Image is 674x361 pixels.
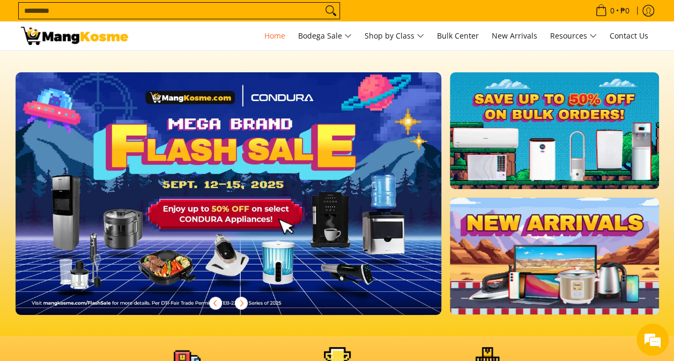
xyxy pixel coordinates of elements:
span: • [592,5,633,17]
nav: Main Menu [139,21,654,50]
span: Bodega Sale [298,29,352,43]
span: Resources [550,29,597,43]
button: Previous [204,291,227,315]
a: Home [259,21,291,50]
span: Shop by Class [365,29,424,43]
a: Shop by Class [359,21,429,50]
span: ₱0 [619,7,631,14]
a: Bodega Sale [293,21,357,50]
span: 0 [609,7,616,14]
span: Contact Us [610,31,648,41]
span: New Arrivals [492,31,537,41]
span: Bulk Center [437,31,479,41]
button: Search [322,3,339,19]
a: Contact Us [604,21,654,50]
img: Mang Kosme: Your Home Appliances Warehouse Sale Partner! [21,27,128,45]
span: Home [264,31,285,41]
img: Desktop homepage 29339654 2507 42fb b9ff a0650d39e9ed [16,72,442,315]
button: Next [229,291,253,315]
a: New Arrivals [486,21,543,50]
a: Resources [545,21,602,50]
a: Bulk Center [432,21,484,50]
